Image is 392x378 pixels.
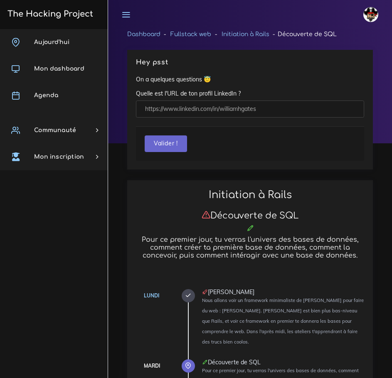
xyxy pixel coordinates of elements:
[136,210,364,221] h3: Découverte de SQL
[145,135,187,152] button: Valider !
[170,31,211,37] a: Fullstack web
[202,359,364,365] div: Découverte de SQL
[144,361,160,371] div: Mardi
[136,59,364,66] h5: Hey psst
[34,66,84,72] span: Mon dashboard
[247,224,254,232] i: Corrections cette journée là
[363,7,378,22] img: avatar
[202,297,364,345] small: Nous allons voir un framework minimaliste de [PERSON_NAME] pour faire du web : [PERSON_NAME]. [PE...
[127,31,160,37] a: Dashboard
[269,29,337,39] li: Découverte de SQL
[136,75,364,83] p: On a quelques questions 😇
[202,210,210,219] i: Attention : nous n'avons pas encore reçu ton projet aujourd'hui. N'oublie pas de le soumettre en ...
[202,289,208,295] i: Projet à rendre ce jour-là
[136,236,364,260] h5: Pour ce premier jour, tu verras l'univers des bases de données, comment créer ta première base de...
[136,101,364,118] input: https://www.linkedin.com/in/williamhgates
[34,154,84,160] span: Mon inscription
[202,359,208,365] i: Corrections cette journée là
[144,292,159,299] a: Lundi
[202,289,364,295] div: [PERSON_NAME]
[136,189,364,201] h2: Initiation à Rails
[136,89,241,98] label: Quelle est l'URL de ton profil LinkedIn ?
[5,10,93,19] h3: The Hacking Project
[34,127,76,133] span: Communauté
[360,2,385,27] a: avatar
[222,31,269,37] a: Initiation à Rails
[34,92,58,98] span: Agenda
[34,39,69,45] span: Aujourd'hui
